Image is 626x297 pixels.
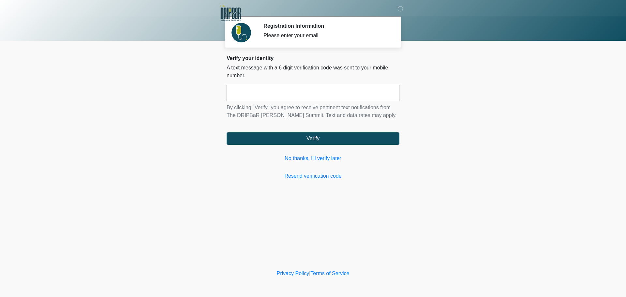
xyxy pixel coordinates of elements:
[227,104,399,119] p: By clicking "Verify" you agree to receive pertinent text notifications from The DRIPBaR [PERSON_N...
[310,271,349,276] a: Terms of Service
[231,23,251,42] img: Agent Avatar
[277,271,309,276] a: Privacy Policy
[263,32,390,39] div: Please enter your email
[227,155,399,162] a: No thanks, I'll verify later
[220,5,241,21] img: The DRIPBaR Lee's Summit Logo
[227,132,399,145] button: Verify
[227,55,399,61] h2: Verify your identity
[227,172,399,180] a: Resend verification code
[309,271,310,276] a: |
[227,64,399,80] p: A text message with a 6 digit verification code was sent to your mobile number.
